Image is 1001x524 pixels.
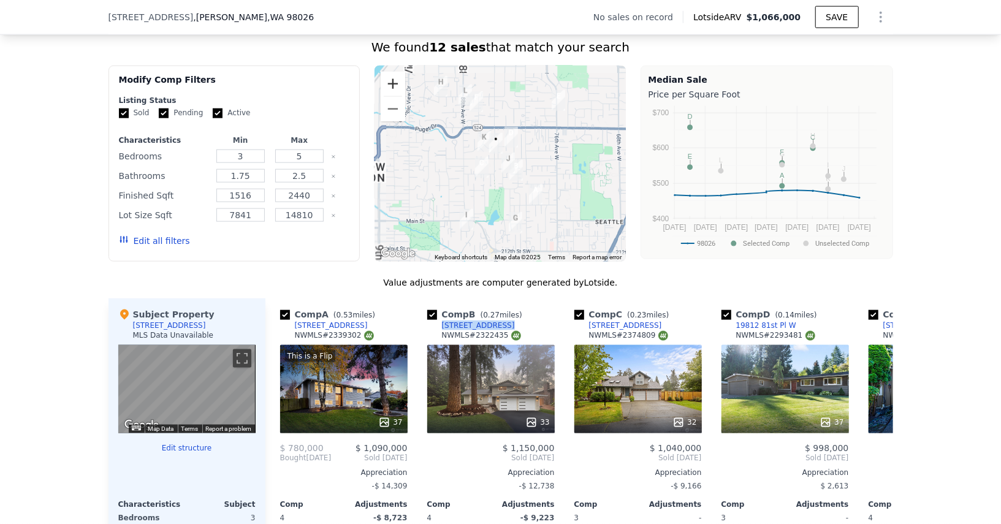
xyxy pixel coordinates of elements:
span: $1,066,000 [747,12,801,22]
a: Terms (opens in new tab) [181,425,199,432]
input: Active [213,108,223,118]
div: MLS Data Unavailable [133,330,214,340]
text: J [842,165,845,172]
a: [STREET_ADDRESS] [427,321,515,330]
div: Bedrooms [119,148,209,165]
div: 20226 81st Ave W [509,160,523,181]
div: [STREET_ADDRESS] [883,321,956,330]
button: Clear [331,194,336,199]
button: Keyboard shortcuts [435,253,488,262]
div: We found that match your search [108,39,893,56]
div: Appreciation [721,468,849,477]
text: 98026 [697,240,715,248]
img: NWMLS Logo [511,331,521,341]
span: -$ 9,223 [520,514,554,522]
button: Clear [331,213,336,218]
text: [DATE] [755,223,778,232]
div: 8520 202nd St SW [475,157,489,178]
button: Clear [331,174,336,179]
div: 8507 199th Pl SW [478,131,491,152]
div: 32 [672,416,696,428]
text: [DATE] [663,223,686,232]
img: NWMLS Logo [658,331,668,341]
div: Comp [869,499,932,509]
div: NWMLS # 2374809 [589,330,668,341]
div: 33 [525,416,549,428]
text: Selected Comp [743,240,790,248]
svg: A chart. [649,103,885,256]
div: 8600 193rd Pl SW [470,91,483,112]
div: Comp [574,499,638,509]
div: Comp D [721,308,822,321]
span: -$ 14,309 [372,482,408,490]
div: Adjustments [785,499,849,509]
div: 19127 92nd Ave W [434,76,447,97]
a: Report a map error [573,254,622,260]
div: 37 [820,416,843,428]
div: NWMLS # 2250212 [883,330,962,341]
button: Toggle fullscreen view [233,349,251,368]
span: 3 [574,514,579,522]
text: $700 [652,108,669,117]
div: 8118 208th Pl SW [509,212,522,233]
button: SAVE [815,6,858,28]
div: 19227 88th Ave W [459,85,472,105]
text: $500 [652,179,669,188]
img: NWMLS Logo [805,331,815,341]
span: 0.53 [337,311,353,319]
text: [DATE] [725,223,748,232]
div: NWMLS # 2322435 [442,330,521,341]
div: [STREET_ADDRESS] [295,321,368,330]
div: [STREET_ADDRESS] [589,321,662,330]
div: [DATE] [280,453,332,463]
span: $ 1,040,000 [650,443,702,453]
label: Active [213,108,250,118]
span: 0.23 [630,311,647,319]
span: , WA 98026 [267,12,314,22]
div: 8201 202nd Pl SW [501,153,515,173]
div: Price per Square Foot [649,86,885,103]
div: Map [118,345,256,433]
span: [STREET_ADDRESS] [108,11,194,23]
button: Zoom out [381,97,405,121]
a: Open this area in Google Maps (opens a new window) [121,417,162,433]
text: E [688,153,692,160]
div: [STREET_ADDRESS] [133,321,206,330]
div: Appreciation [427,468,555,477]
div: Comp A [280,308,380,321]
a: [STREET_ADDRESS] [574,321,662,330]
div: Median Sale [649,74,885,86]
button: Zoom in [381,72,405,96]
button: Edit all filters [119,235,190,247]
div: Comp [721,499,785,509]
span: 4 [869,514,873,522]
div: Comp [280,499,344,509]
img: Google [121,417,162,433]
input: Pending [159,108,169,118]
text: [DATE] [816,223,839,232]
text: $400 [652,215,669,223]
div: Subject Property [118,308,215,321]
span: -$ 9,166 [671,482,701,490]
div: Value adjustments are computer generated by Lotside . [108,276,893,289]
text: L [719,156,723,164]
img: Google [378,246,418,262]
button: Clear [331,154,336,159]
text: G [779,150,785,158]
div: Comp C [574,308,674,321]
div: Adjustments [638,499,702,509]
span: $ 1,150,000 [503,443,555,453]
span: Sold [DATE] [574,453,702,463]
div: Subject [187,499,256,509]
text: C [810,134,815,142]
text: [DATE] [785,223,809,232]
img: NWMLS Logo [364,331,374,341]
span: -$ 12,738 [519,482,555,490]
div: [STREET_ADDRESS] [442,321,515,330]
label: Sold [119,108,150,118]
text: [DATE] [848,223,871,232]
div: 19812 81st Pl W [504,127,518,148]
div: Lot Size Sqft [119,207,209,224]
div: Characteristics [119,135,209,145]
span: $ 998,000 [805,443,848,453]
